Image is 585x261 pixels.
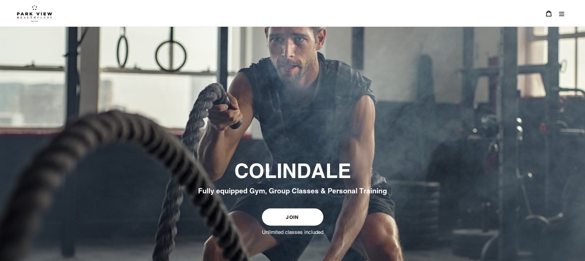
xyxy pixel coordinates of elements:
[262,208,323,226] a: JOIN
[198,187,387,195] span: Fully equipped Gym, Group Classes & Personal Training
[17,5,52,22] img: Park view health clubs is a gym near you.
[555,7,568,20] button: Menu
[262,229,323,235] label: Unlimited classes included
[125,159,460,183] h2: COLINDALE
